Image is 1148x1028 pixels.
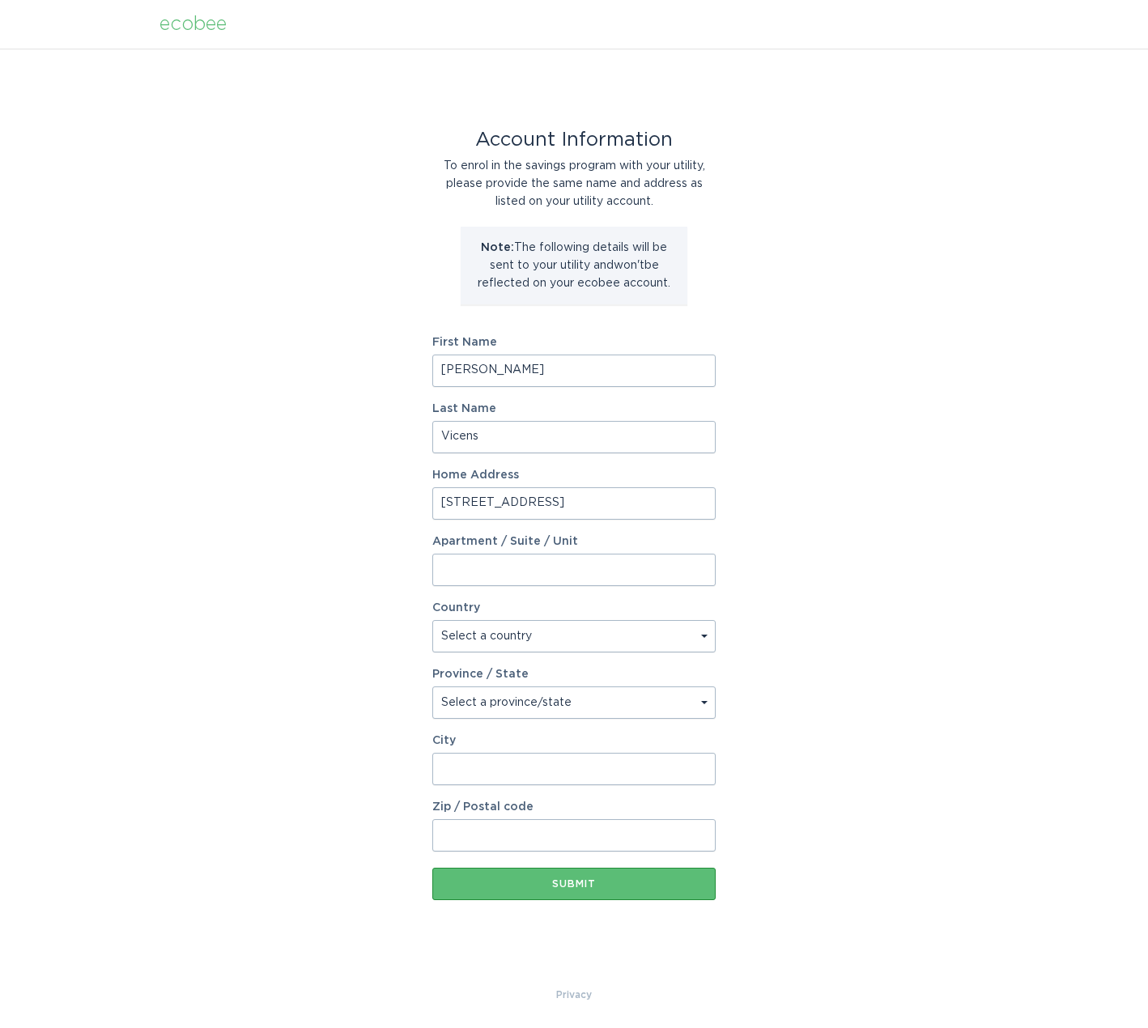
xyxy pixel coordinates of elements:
a: Privacy Policy & Terms of Use [556,986,592,1004]
label: Last Name [432,403,716,414]
label: City [432,735,716,746]
label: First Name [432,337,716,348]
div: To enrol in the savings program with your utility, please provide the same name and address as li... [432,157,716,210]
label: Province / State [432,669,529,680]
label: Home Address [432,469,716,481]
strong: Note: [481,242,514,253]
p: The following details will be sent to your utility and won't be reflected on your ecobee account. [473,239,675,292]
button: Submit [432,868,716,900]
label: Zip / Postal code [432,801,716,813]
div: Submit [440,879,708,889]
div: Account Information [432,131,716,149]
label: Country [432,602,480,614]
div: ecobee [159,15,227,33]
label: Apartment / Suite / Unit [432,536,716,547]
